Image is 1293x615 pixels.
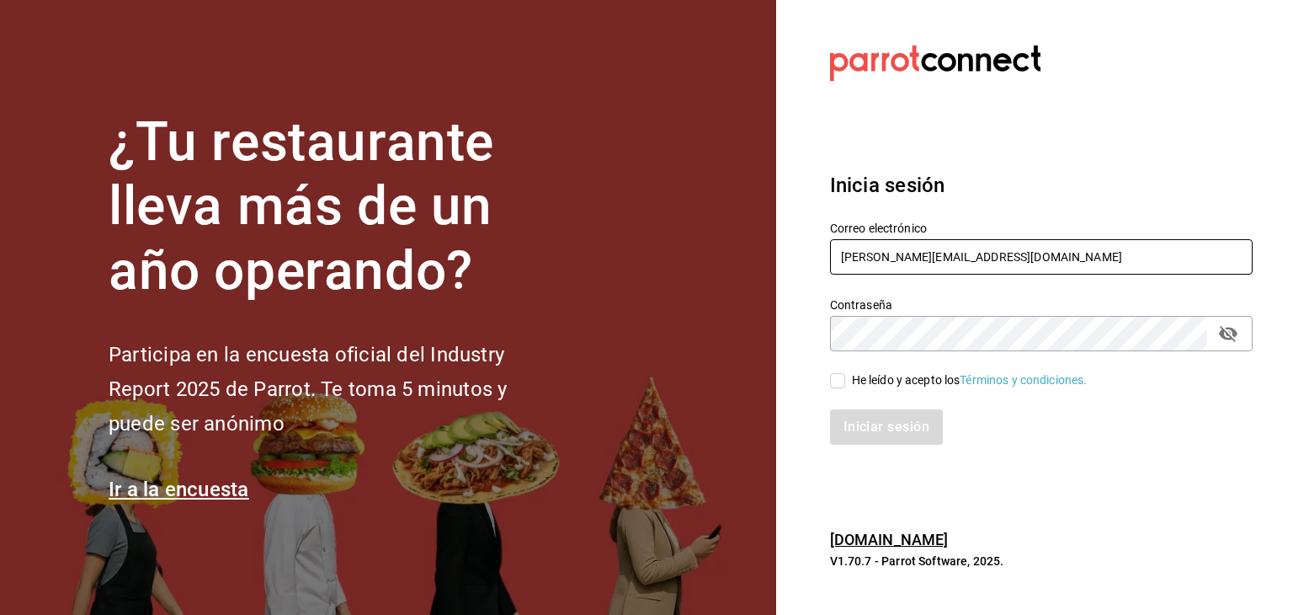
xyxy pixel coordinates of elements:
div: He leído y acepto los [852,372,1088,389]
p: V1.70.7 - Parrot Software, 2025. [830,553,1253,570]
h3: Inicia sesión [830,170,1253,201]
label: Correo electrónico [830,222,1253,233]
button: passwordField [1214,319,1242,348]
a: [DOMAIN_NAME] [830,531,949,548]
a: Términos y condiciones. [960,373,1087,387]
a: Ir a la encuesta [109,478,249,501]
input: Ingresa tu correo electrónico [830,239,1253,275]
h1: ¿Tu restaurante lleva más de un año operando? [109,110,563,304]
h2: Participa en la encuesta oficial del Industry Report 2025 de Parrot. Te toma 5 minutos y puede se... [109,338,563,441]
label: Contraseña [830,298,1253,310]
